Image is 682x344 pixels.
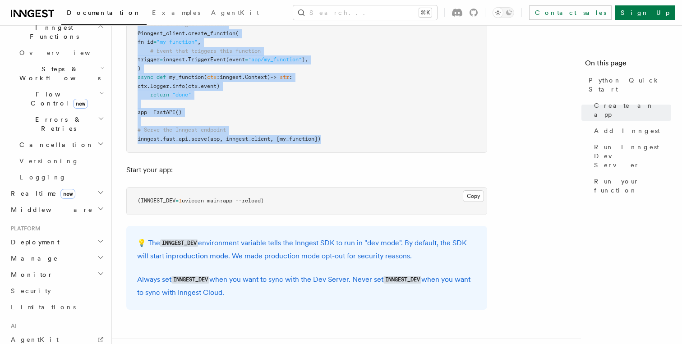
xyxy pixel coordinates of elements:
button: Cancellation [16,137,106,153]
a: AgentKit [206,3,264,24]
p: Start your app: [126,164,487,176]
button: Steps & Workflows [16,61,106,86]
span: Deployment [7,238,60,247]
a: Contact sales [529,5,612,20]
span: my_function [169,74,204,80]
span: Overview [19,49,112,56]
span: info [172,83,185,89]
a: Versioning [16,153,106,169]
span: : [289,74,292,80]
span: def [157,74,166,80]
span: create_function [188,30,235,37]
a: Run your function [590,173,671,198]
button: Deployment [7,234,106,250]
span: ctx [207,74,217,80]
span: Create an app [594,101,671,119]
span: () [175,109,182,115]
span: new [73,99,88,109]
span: FastAPI [153,109,175,115]
span: . [188,136,191,142]
a: Security [7,283,106,299]
span: fast_api [163,136,188,142]
span: "done" [172,92,191,98]
span: : [217,74,220,80]
span: = [147,109,150,115]
code: INNGEST_DEV [383,276,421,284]
kbd: ⌘K [419,8,432,17]
span: Steps & Workflows [16,64,101,83]
a: Sign Up [615,5,675,20]
span: ( [235,30,239,37]
span: "app/my_function" [248,56,302,63]
span: uvicorn main:app --reload) [182,197,264,204]
span: Middleware [7,205,93,214]
span: ( [204,74,207,80]
button: Search...⌘K [293,5,437,20]
span: . [147,83,150,89]
span: app [138,109,147,115]
span: . [160,136,163,142]
a: production mode [172,252,228,260]
div: Inngest Functions [7,45,106,185]
span: trigger [138,56,160,63]
h4: On this page [585,58,671,72]
a: Add Inngest [590,123,671,139]
span: -> [270,74,276,80]
code: INNGEST_DEV [171,276,209,284]
span: Monitor [7,270,53,279]
button: Toggle dark mode [493,7,514,18]
span: = [245,56,248,63]
span: Cancellation [16,140,94,149]
button: Copy [463,190,484,202]
a: Overview [16,45,106,61]
span: TriggerEvent [188,56,226,63]
span: str [280,74,289,80]
span: = [153,39,157,45]
span: "my_function" [157,39,198,45]
a: Logging [16,169,106,185]
span: # Event that triggers this function [150,48,261,54]
span: Flow Control [16,90,99,108]
span: logger [150,83,169,89]
span: ), [302,56,308,63]
button: Flow Controlnew [16,86,106,111]
span: return [150,92,169,98]
span: inngest [138,136,160,142]
span: Examples [152,9,200,16]
span: Errors & Retries [16,115,98,133]
button: Middleware [7,202,106,218]
span: @inngest_client [138,30,185,37]
span: serve [191,136,207,142]
button: Inngest Functions [7,19,106,45]
span: Security [11,287,51,294]
span: . [242,74,245,80]
a: Create an app [590,97,671,123]
span: Inngest Functions [7,23,97,41]
span: Run your function [594,177,671,195]
p: 💡 The environment variable tells the Inngest SDK to run in "dev mode". By default, the SDK will s... [137,237,476,262]
button: Realtimenew [7,185,106,202]
span: async [138,74,153,80]
span: (app, inngest_client, [my_function]) [207,136,321,142]
p: Always set when you want to sync with the Dev Server. Never set when you want to sync with Innges... [137,273,476,299]
span: (INNGEST_DEV [138,197,175,204]
span: Platform [7,225,41,232]
span: 1 [179,197,182,204]
span: Versioning [19,157,79,165]
span: = [175,197,179,204]
span: Context) [245,74,270,80]
a: Examples [147,3,206,24]
a: Run Inngest Dev Server [590,139,671,173]
span: inngest. [163,56,188,63]
span: . [185,30,188,37]
span: ) [138,65,141,72]
span: Run Inngest Dev Server [594,142,671,170]
span: inngest [220,74,242,80]
span: AI [7,322,17,330]
span: (ctx.event) [185,83,220,89]
span: Realtime [7,189,75,198]
span: ctx [138,83,147,89]
span: Python Quick Start [589,76,671,94]
button: Monitor [7,266,106,283]
span: fn_id [138,39,153,45]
